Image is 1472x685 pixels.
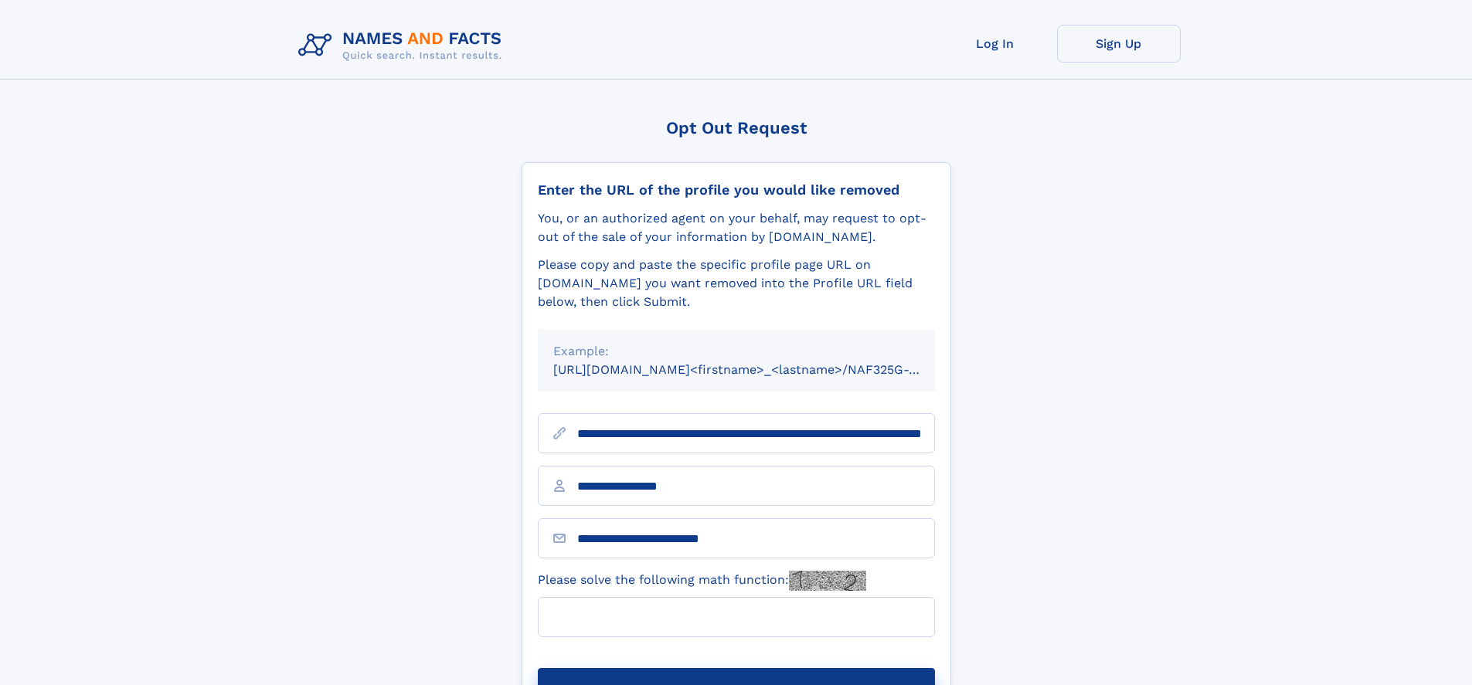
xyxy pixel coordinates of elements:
div: Opt Out Request [522,118,951,137]
small: [URL][DOMAIN_NAME]<firstname>_<lastname>/NAF325G-xxxxxxxx [553,362,964,377]
a: Sign Up [1057,25,1181,63]
a: Log In [933,25,1057,63]
img: Logo Names and Facts [292,25,515,66]
div: You, or an authorized agent on your behalf, may request to opt-out of the sale of your informatio... [538,209,935,246]
div: Please copy and paste the specific profile page URL on [DOMAIN_NAME] you want removed into the Pr... [538,256,935,311]
label: Please solve the following math function: [538,571,866,591]
div: Enter the URL of the profile you would like removed [538,181,935,198]
div: Example: [553,342,920,361]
